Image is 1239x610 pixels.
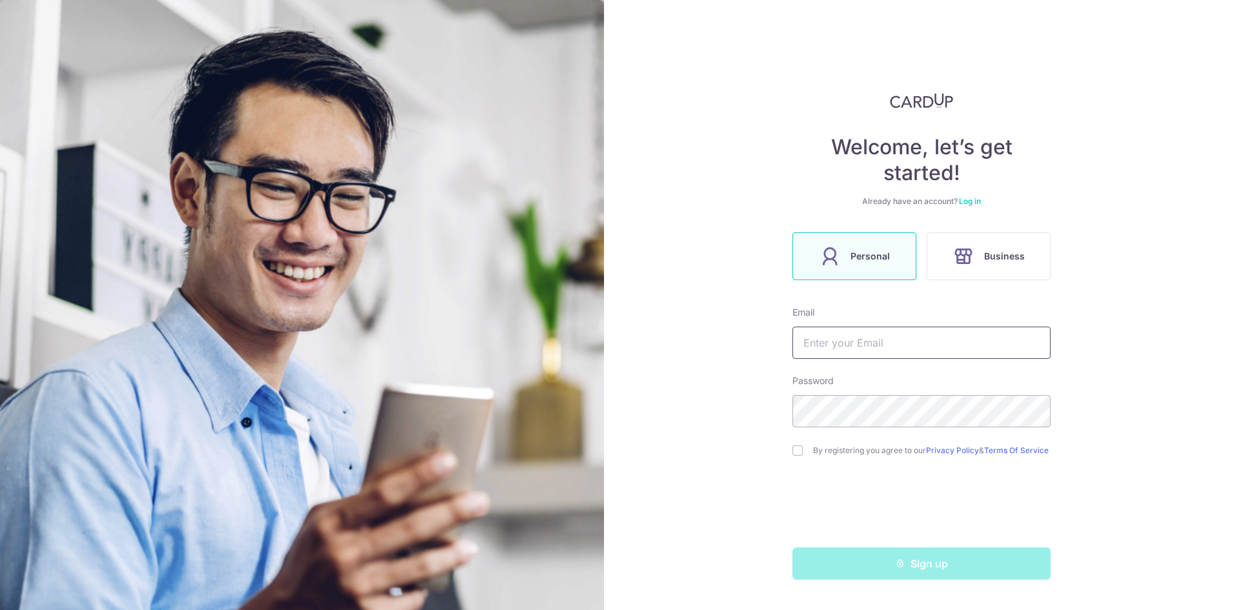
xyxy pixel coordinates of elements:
h4: Welcome, let’s get started! [792,134,1051,186]
img: CardUp Logo [890,93,953,108]
a: Personal [787,232,922,280]
a: Log in [959,196,981,206]
a: Business [922,232,1056,280]
div: Already have an account? [792,196,1051,207]
label: Email [792,306,814,319]
a: Privacy Policy [926,445,979,455]
span: Business [984,249,1025,264]
input: Enter your Email [792,327,1051,359]
a: Terms Of Service [984,445,1049,455]
label: By registering you agree to our & [813,445,1051,456]
span: Personal [851,249,890,264]
iframe: reCAPTCHA [823,482,1020,532]
label: Password [792,374,834,387]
